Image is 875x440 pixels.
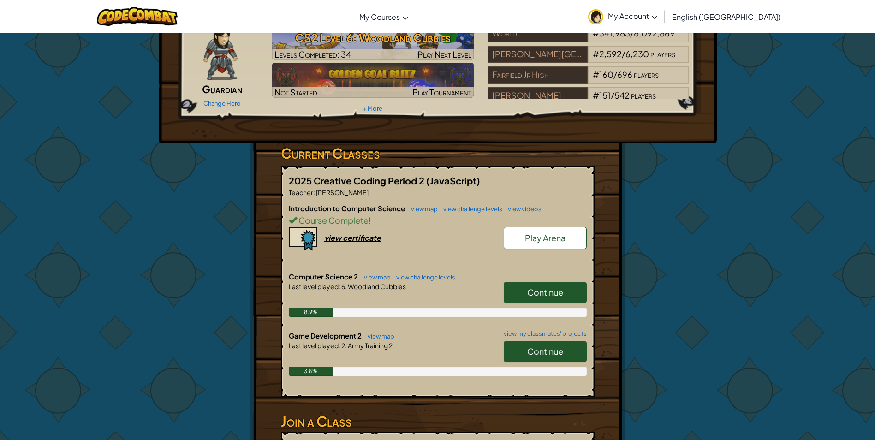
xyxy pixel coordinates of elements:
[202,83,242,95] span: Guardian
[289,331,363,340] span: Game Development 2
[289,233,381,243] a: view certificate
[488,96,689,107] a: [PERSON_NAME]#151/542players
[625,48,649,59] span: 6,230
[488,75,689,86] a: Fairfield Jr High#160/696players
[203,25,237,80] img: guardian-pose.png
[650,48,675,59] span: players
[488,54,689,65] a: [PERSON_NAME][GEOGRAPHIC_DATA]#2,592/6,230players
[340,341,347,350] span: 2.
[593,28,599,38] span: #
[593,48,599,59] span: #
[488,66,588,84] div: Fairfield Jr High
[315,188,369,196] span: [PERSON_NAME]
[281,143,595,164] h3: Current Classes
[614,90,630,101] span: 542
[289,272,359,281] span: Computer Science 2
[355,4,413,29] a: My Courses
[363,105,382,112] a: + More
[634,28,675,38] span: 8,092,869
[417,49,471,59] span: Play Next Level
[289,367,333,376] div: 3.8%
[527,346,563,357] span: Continue
[672,12,780,22] span: English ([GEOGRAPHIC_DATA])
[324,233,381,243] div: view certificate
[274,49,351,59] span: Levels Completed: 34
[313,188,315,196] span: :
[527,287,563,297] span: Continue
[439,205,502,213] a: view challenge levels
[272,25,474,60] a: Play Next Level
[340,282,347,291] span: 6.
[599,90,611,101] span: 151
[359,12,400,22] span: My Courses
[406,205,438,213] a: view map
[613,69,617,80] span: /
[289,204,406,213] span: Introduction to Computer Science
[347,282,406,291] span: Woodland Cubbies
[631,90,656,101] span: players
[488,25,588,42] div: World
[289,227,317,251] img: certificate-icon.png
[525,232,565,243] span: Play Arena
[289,282,339,291] span: Last level played
[583,2,662,31] a: My Account
[617,69,632,80] span: 696
[611,90,614,101] span: /
[426,175,480,186] span: (JavaScript)
[412,87,471,97] span: Play Tournament
[272,63,474,98] a: Not StartedPlay Tournament
[488,46,588,63] div: [PERSON_NAME][GEOGRAPHIC_DATA]
[289,308,333,317] div: 8.9%
[593,90,599,101] span: #
[503,205,542,213] a: view videos
[274,87,317,97] span: Not Started
[272,63,474,98] img: Golden Goal
[608,11,657,21] span: My Account
[634,69,659,80] span: players
[488,34,689,44] a: World#341,983/8,092,869players
[599,28,630,38] span: 341,983
[289,188,313,196] span: Teacher
[667,4,785,29] a: English ([GEOGRAPHIC_DATA])
[588,9,603,24] img: avatar
[289,341,339,350] span: Last level played
[630,28,634,38] span: /
[499,331,587,337] a: view my classmates' projects
[622,48,625,59] span: /
[363,333,394,340] a: view map
[369,215,371,226] span: !
[339,282,340,291] span: :
[599,69,613,80] span: 160
[289,175,426,186] span: 2025 Creative Coding Period 2
[297,215,369,226] span: Course Complete
[599,48,622,59] span: 2,592
[359,274,391,281] a: view map
[281,411,595,432] h3: Join a Class
[347,341,393,350] span: Army Training 2
[593,69,599,80] span: #
[203,100,241,107] a: Change Hero
[339,341,340,350] span: :
[392,274,455,281] a: view challenge levels
[272,27,474,48] h3: CS2 Level 6: Woodland Cubbies
[488,87,588,105] div: [PERSON_NAME]
[97,7,178,26] img: CodeCombat logo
